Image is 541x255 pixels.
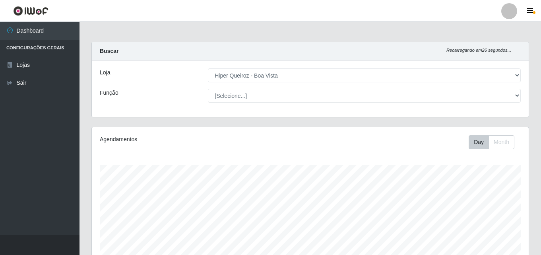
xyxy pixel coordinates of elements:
[469,135,489,149] button: Day
[469,135,521,149] div: Toolbar with button groups
[489,135,514,149] button: Month
[100,48,118,54] strong: Buscar
[446,48,511,53] i: Recarregando em 26 segundos...
[100,135,268,144] div: Agendamentos
[100,89,118,97] label: Função
[13,6,48,16] img: CoreUI Logo
[100,68,110,77] label: Loja
[469,135,514,149] div: First group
